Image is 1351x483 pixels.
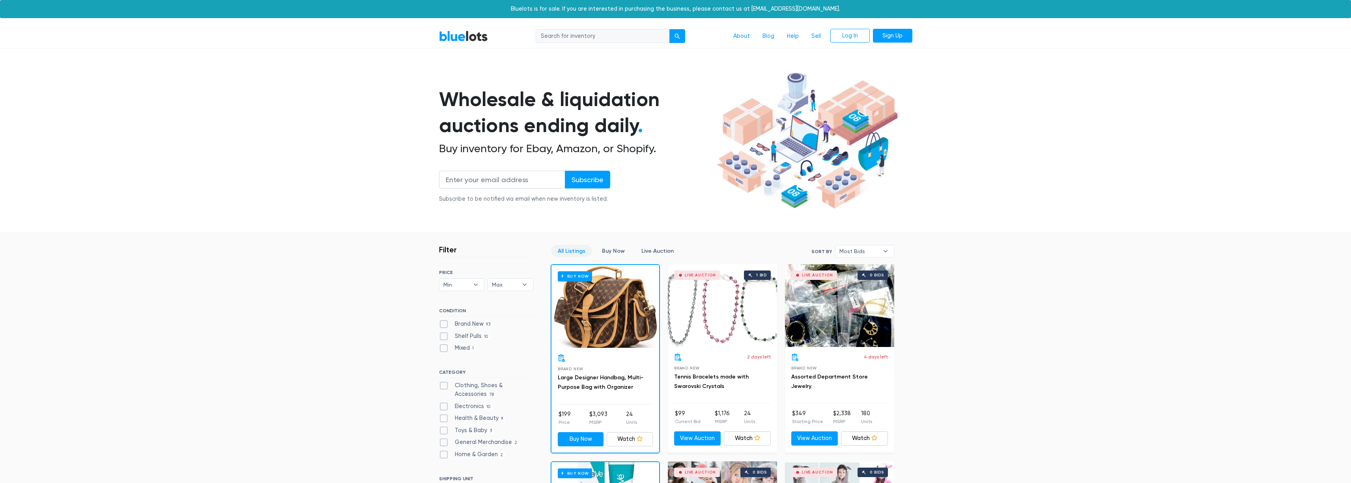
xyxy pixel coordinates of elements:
[551,245,592,257] a: All Listings
[484,321,493,328] span: 93
[805,29,827,44] a: Sell
[439,438,520,447] label: General Merchandise
[439,171,565,188] input: Enter your email address
[439,414,506,423] label: Health & Beauty
[439,270,533,275] h6: PRICE
[675,409,701,425] li: $99
[675,418,701,425] p: Current Bid
[439,381,533,398] label: Clothing, Shoes & Accessories
[715,409,730,425] li: $1,176
[802,470,833,474] div: Live Auction
[864,353,888,360] p: 4 days left
[559,410,571,426] li: $199
[516,279,533,291] b: ▾
[559,419,571,426] p: Price
[558,367,583,371] span: Brand New
[439,344,476,352] label: Mixed
[626,410,637,426] li: 24
[558,432,604,446] a: Buy Now
[595,245,632,257] a: Buy Now
[439,308,533,317] h6: CONDITION
[674,366,700,370] span: Brand New
[536,29,670,43] input: Search for inventory
[512,440,520,446] span: 2
[861,409,872,425] li: 180
[635,245,680,257] a: Live Auction
[873,29,912,43] a: Sign Up
[861,418,872,425] p: Units
[439,86,714,139] h1: Wholesale & liquidation auctions ending daily
[715,418,730,425] p: MSRP
[487,428,495,434] span: 3
[482,334,491,340] span: 10
[492,279,518,291] span: Max
[714,69,901,213] img: hero-ee84e7d0318cb26816c560f6b4441b76977f77a177738b4e94f68c95b2b83dbb.png
[439,332,491,341] label: Shelf Pulls
[558,374,643,390] a: Large Designer Handbag, Multi-Purpose Bag with Organizer
[499,416,506,422] span: 9
[839,245,879,257] span: Most Bids
[439,402,493,411] label: Electronics
[833,418,851,425] p: MSRP
[558,468,592,478] h6: Buy Now
[811,248,832,255] label: Sort By
[589,419,607,426] p: MSRP
[833,409,851,425] li: $2,338
[558,271,592,281] h6: Buy Now
[551,265,659,348] a: Buy Now
[744,418,755,425] p: Units
[724,431,771,446] a: Watch
[484,404,493,410] span: 10
[791,373,868,390] a: Assorted Department Store Jewelry.
[638,114,643,137] span: .
[791,366,817,370] span: Brand New
[744,409,755,425] li: 24
[685,470,716,474] div: Live Auction
[781,29,805,44] a: Help
[668,264,777,347] a: Live Auction 1 bid
[565,171,610,188] input: Subscribe
[674,431,721,446] a: View Auction
[753,470,767,474] div: 0 bids
[756,273,767,277] div: 1 bid
[487,392,497,398] span: 78
[443,279,469,291] span: Min
[674,373,749,390] a: Tennis Bracelets made with Swarovski Crystals
[589,410,607,426] li: $3,093
[791,431,838,446] a: View Auction
[498,452,506,458] span: 2
[439,320,493,328] label: Brand New
[792,409,823,425] li: $349
[756,29,781,44] a: Blog
[439,426,495,435] label: Toys & Baby
[785,264,894,347] a: Live Auction 0 bids
[626,419,637,426] p: Units
[870,273,884,277] div: 0 bids
[607,432,653,446] a: Watch
[685,273,716,277] div: Live Auction
[439,30,488,42] a: BlueLots
[439,142,714,155] h2: Buy inventory for Ebay, Amazon, or Shopify.
[439,369,533,378] h6: CATEGORY
[877,245,894,257] b: ▾
[727,29,756,44] a: About
[467,279,484,291] b: ▾
[802,273,833,277] div: Live Auction
[792,418,823,425] p: Starting Price
[439,195,610,203] div: Subscribe to be notified via email when new inventory is listed.
[870,470,884,474] div: 0 bids
[439,450,506,459] label: Home & Garden
[747,353,771,360] p: 2 days left
[439,245,457,254] h3: Filter
[841,431,888,446] a: Watch
[830,29,870,43] a: Log In
[470,346,476,352] span: 1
